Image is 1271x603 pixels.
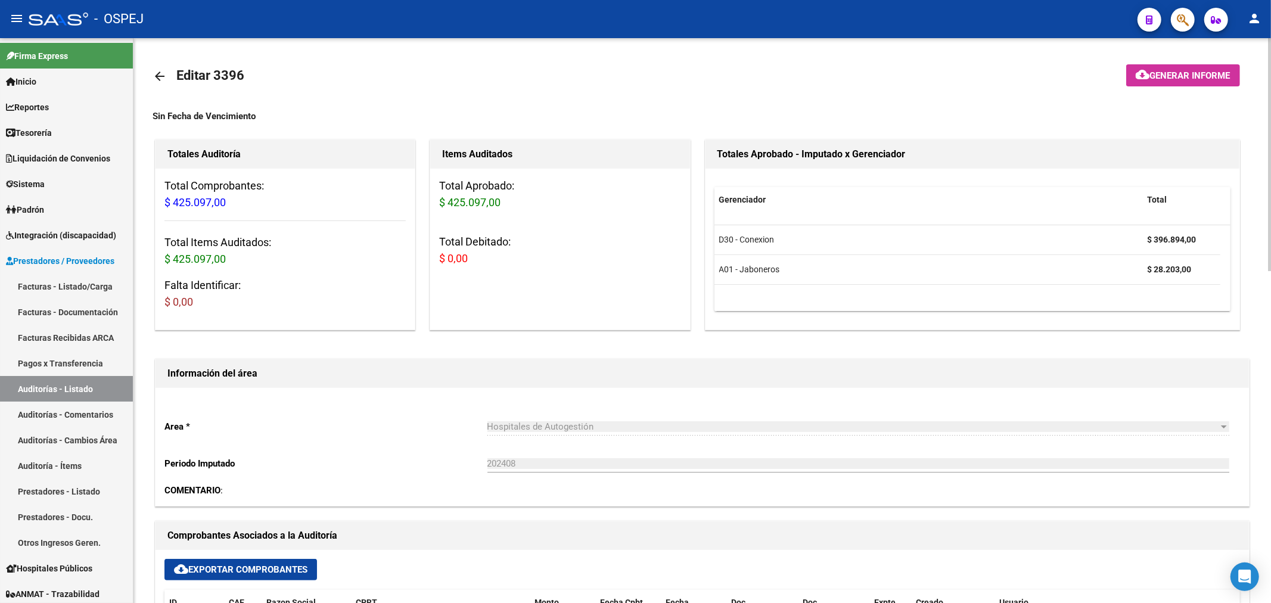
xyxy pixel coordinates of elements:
h3: Total Items Auditados: [164,234,406,268]
mat-icon: cloud_download [1136,67,1150,82]
span: Reportes [6,101,49,114]
span: $ 425.097,00 [439,196,501,209]
strong: $ 396.894,00 [1148,235,1197,244]
h3: Falta Identificar: [164,277,406,310]
span: Exportar Comprobantes [174,564,307,575]
button: Generar informe [1126,64,1240,86]
strong: COMENTARIO [164,485,220,496]
span: $ 425.097,00 [164,253,226,265]
datatable-header-cell: Gerenciador [714,187,1143,213]
h1: Totales Aprobado - Imputado x Gerenciador [717,145,1228,164]
span: Padrón [6,203,44,216]
span: Editar 3396 [176,68,244,83]
span: $ 0,00 [439,252,468,265]
strong: $ 28.203,00 [1148,265,1192,274]
div: Open Intercom Messenger [1230,562,1259,591]
mat-icon: cloud_download [174,562,188,576]
span: : [164,485,223,496]
h1: Totales Auditoría [167,145,403,164]
mat-icon: arrow_back [153,69,167,83]
h1: Información del área [167,364,1237,383]
span: $ 0,00 [164,296,193,308]
span: Tesorería [6,126,52,139]
p: Area * [164,420,487,433]
datatable-header-cell: Total [1143,187,1220,213]
span: D30 - Conexion [719,235,775,244]
span: Sistema [6,178,45,191]
div: Sin Fecha de Vencimiento [153,110,1252,123]
span: $ 425.097,00 [164,196,226,209]
h3: Total Comprobantes: [164,178,406,211]
span: Firma Express [6,49,68,63]
span: Prestadores / Proveedores [6,254,114,268]
span: Hospitales Públicos [6,562,92,575]
span: Total [1148,195,1167,204]
span: Inicio [6,75,36,88]
p: Periodo Imputado [164,457,487,470]
mat-icon: person [1247,11,1261,26]
span: A01 - Jaboneros [719,265,780,274]
span: Liquidación de Convenios [6,152,110,165]
span: Integración (discapacidad) [6,229,116,242]
span: Hospitales de Autogestión [487,421,594,432]
button: Exportar Comprobantes [164,559,317,580]
mat-icon: menu [10,11,24,26]
span: Generar informe [1150,70,1230,81]
span: ANMAT - Trazabilidad [6,588,100,601]
h1: Items Auditados [442,145,678,164]
h3: Total Aprobado: [439,178,680,211]
span: - OSPEJ [94,6,144,32]
span: Gerenciador [719,195,766,204]
h3: Total Debitado: [439,234,680,267]
h1: Comprobantes Asociados a la Auditoría [167,526,1237,545]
